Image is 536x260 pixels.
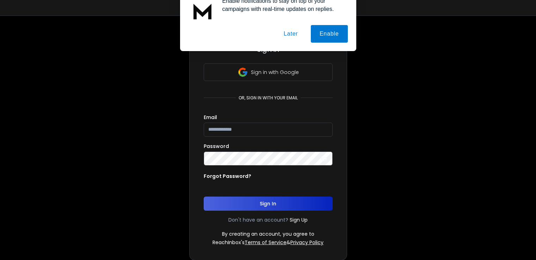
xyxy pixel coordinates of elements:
[236,95,301,101] p: or, sign in with your email
[222,230,314,237] p: By creating an account, you agree to
[311,37,348,54] button: Enable
[245,239,287,246] a: Terms of Service
[217,8,348,25] div: Enable notifications to stay on top of your campaigns with real-time updates on replies.
[204,63,333,81] button: Sign in with Google
[204,197,333,211] button: Sign In
[204,115,217,120] label: Email
[228,216,288,223] p: Don't have an account?
[251,69,299,76] p: Sign in with Google
[189,8,217,37] img: notification icon
[290,239,324,246] a: Privacy Policy
[204,144,229,149] label: Password
[290,216,308,223] a: Sign Up
[275,37,307,54] button: Later
[212,239,324,246] p: ReachInbox's &
[204,173,251,180] p: Forgot Password?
